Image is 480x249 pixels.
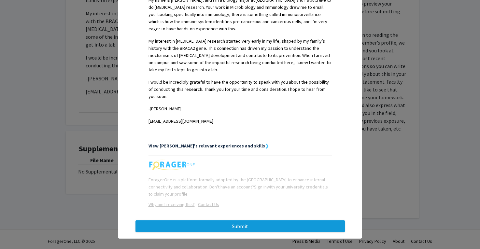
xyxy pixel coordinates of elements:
strong: ❯ [265,143,269,149]
strong: View [PERSON_NAME]'s relevant experiences and skills [148,143,265,149]
p: [EMAIL_ADDRESS][DOMAIN_NAME] [148,118,332,125]
u: Contact Us [198,201,219,207]
u: Why am I receiving this? [148,201,195,207]
a: Opens in a new tab [195,201,219,207]
a: Opens in a new tab [148,201,195,207]
p: -[PERSON_NAME] [148,105,332,112]
button: Submit [135,220,345,232]
a: Sign in [254,184,267,190]
p: I would be incredibly grateful to have the opportunity to speak with you about the possibility of... [148,78,332,100]
iframe: Chat [5,220,28,244]
p: My interest in [MEDICAL_DATA] research started very early in my life, shaped by my family’s histo... [148,37,332,73]
span: ForagerOne is a platform formally adopted by the [GEOGRAPHIC_DATA] to enhance internal connectivi... [148,177,328,197]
